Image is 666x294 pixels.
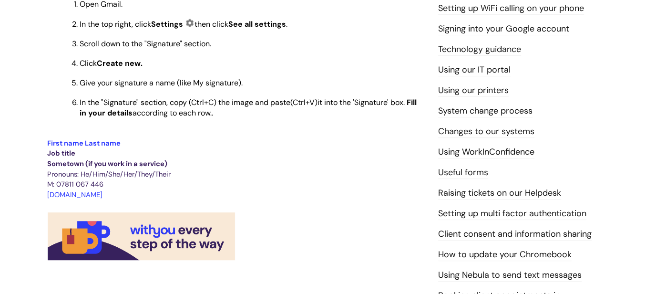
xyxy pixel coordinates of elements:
a: Technology guidance [438,43,521,56]
a: Changes to our systems [438,126,534,138]
img: Settings [185,18,195,28]
span: Pronouns: He/Him/She/Her/They/Their [47,169,171,179]
a: Setting up multi factor authentication [438,208,586,220]
span: First name Last name [47,138,121,148]
span: it into the 'Signature' box. [318,97,405,107]
a: Using Nebula to send text messages [438,269,582,282]
img: WithYou email signature image [47,212,236,262]
span: Sometown (if you work in a service) [47,159,167,168]
span: M: 07811 067 446 [47,179,103,189]
span: Click [80,58,97,68]
a: Signing into your Google account [438,23,569,35]
strong: Settings [151,19,183,29]
a: Raising tickets on our Helpdesk [438,187,561,199]
a: Using our IT portal [438,64,511,76]
a: System change process [438,105,533,117]
span: [DOMAIN_NAME] [47,190,102,199]
a: Setting up WiFi calling on your phone [438,2,584,15]
span: Job title [47,148,75,158]
span: In the "Signature" section, c according to each row.. [80,97,417,118]
span: Scroll down to the "Signature" section. [80,39,211,49]
span: Give your signature a name (like My signature). [80,78,243,88]
span: then click [195,19,228,29]
a: Useful forms [438,167,488,179]
strong: Fill in your details [80,97,417,118]
span: opy (Ctrl+C) the image and paste [174,97,290,107]
span: In the top right, click [80,19,185,29]
a: How to update your Chromebook [438,249,572,261]
span: . [286,19,287,29]
a: Client consent and information sharing [438,228,592,241]
a: Using WorkInConfidence [438,146,534,158]
a: WithYou email signature image [47,254,236,262]
span: See all settings [228,19,286,29]
span: Create new. [97,58,143,68]
span: (Ctrl+V) [290,97,318,107]
a: Using our printers [438,84,509,97]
